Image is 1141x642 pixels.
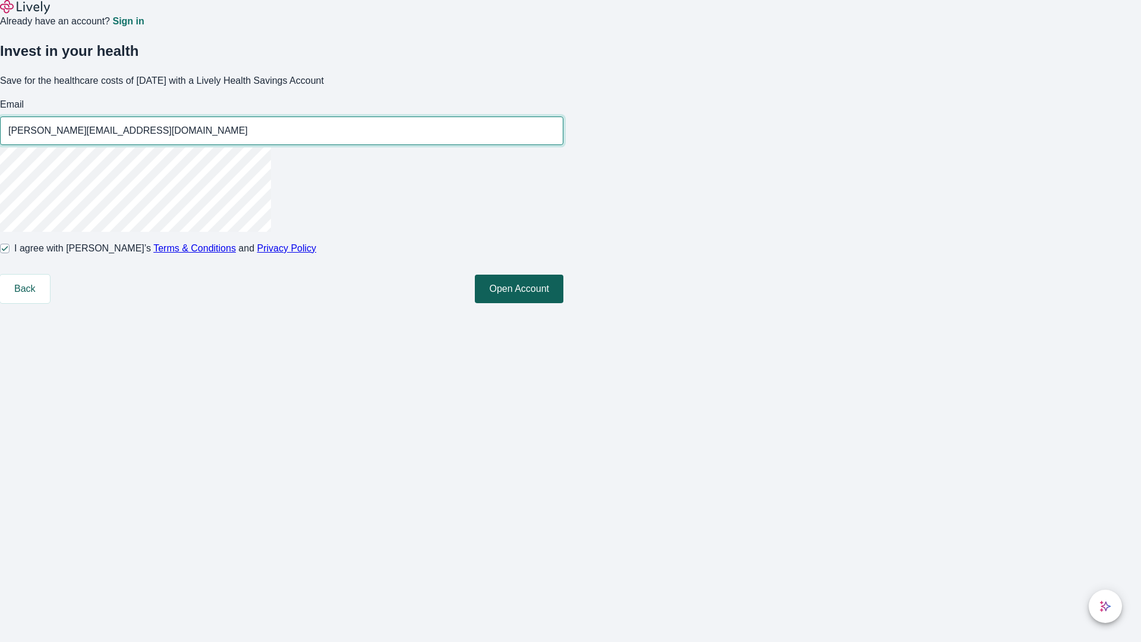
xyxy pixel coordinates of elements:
button: chat [1089,590,1122,623]
a: Sign in [112,17,144,26]
a: Terms & Conditions [153,243,236,253]
button: Open Account [475,275,563,303]
svg: Lively AI Assistant [1099,600,1111,612]
a: Privacy Policy [257,243,317,253]
span: I agree with [PERSON_NAME]’s and [14,241,316,256]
